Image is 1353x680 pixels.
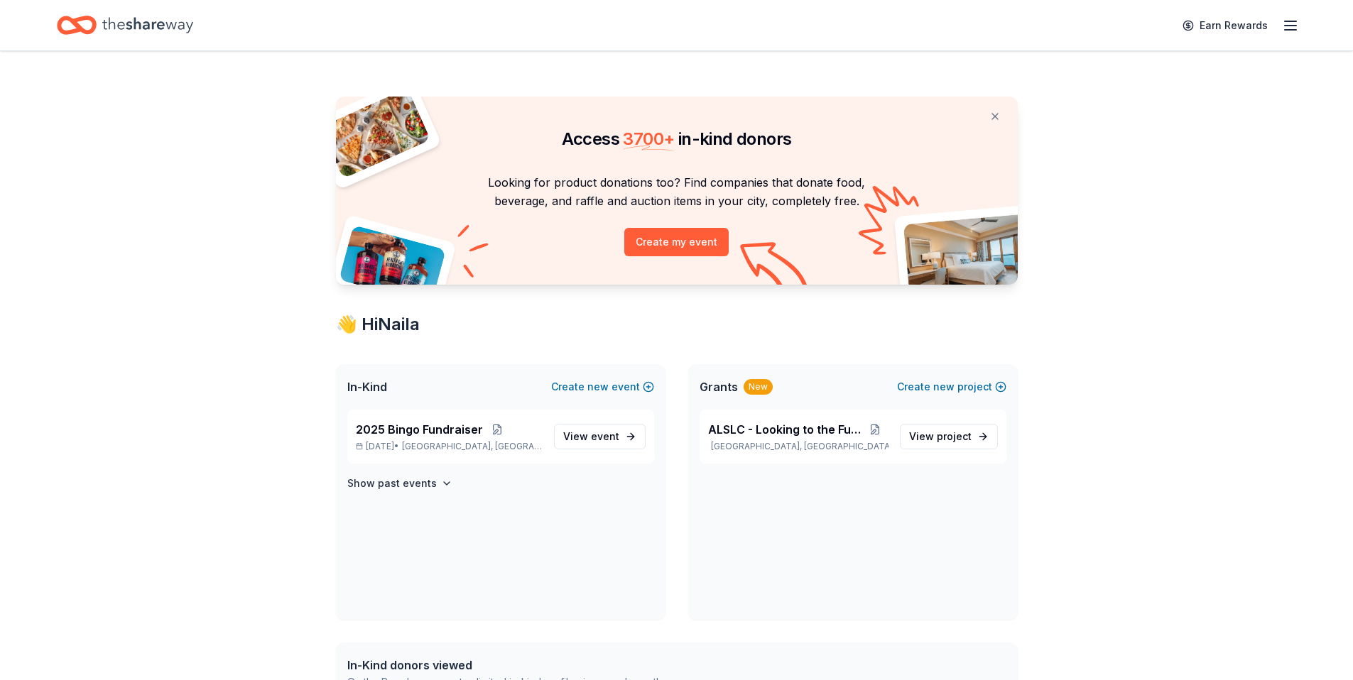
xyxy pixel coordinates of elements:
[554,424,646,449] a: View event
[336,313,1018,336] div: 👋 Hi Naila
[909,428,972,445] span: View
[708,421,862,438] span: ALSLC - Looking to the Future
[897,378,1006,395] button: Createnewproject
[347,378,387,395] span: In-Kind
[744,379,773,395] div: New
[551,378,654,395] button: Createnewevent
[347,657,664,674] div: In-Kind donors viewed
[57,9,193,42] a: Home
[591,430,619,442] span: event
[900,424,998,449] a: View project
[562,128,792,149] span: Access in-kind donors
[402,441,542,452] span: [GEOGRAPHIC_DATA], [GEOGRAPHIC_DATA]
[356,441,543,452] p: [DATE] •
[353,173,1001,211] p: Looking for product donations too? Find companies that donate food, beverage, and raffle and auct...
[624,228,729,256] button: Create my event
[356,421,483,438] span: 2025 Bingo Fundraiser
[700,378,738,395] span: Grants
[1174,13,1276,38] a: Earn Rewards
[623,128,674,149] span: 3700 +
[708,441,889,452] p: [GEOGRAPHIC_DATA], [GEOGRAPHIC_DATA]
[740,242,811,295] img: Curvy arrow
[563,428,619,445] span: View
[933,378,955,395] span: new
[347,475,452,492] button: Show past events
[347,475,437,492] h4: Show past events
[937,430,972,442] span: project
[587,378,609,395] span: new
[320,88,430,179] img: Pizza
